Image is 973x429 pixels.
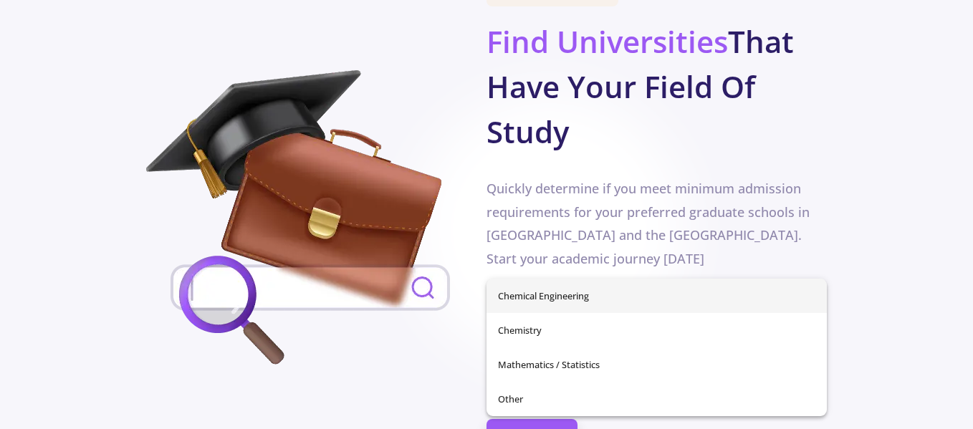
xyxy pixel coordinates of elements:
span: Find Universities [486,21,728,62]
b: That Have Your Field Of Study [486,21,794,152]
img: field [146,70,475,371]
span: Chemical Engineering [498,279,815,313]
span: Other [498,382,815,416]
span: Quickly determine if you meet minimum admission requirements for your preferred graduate schools ... [486,180,810,266]
span: Mathematics / Statistics [498,347,815,382]
span: Chemistry [498,313,815,347]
